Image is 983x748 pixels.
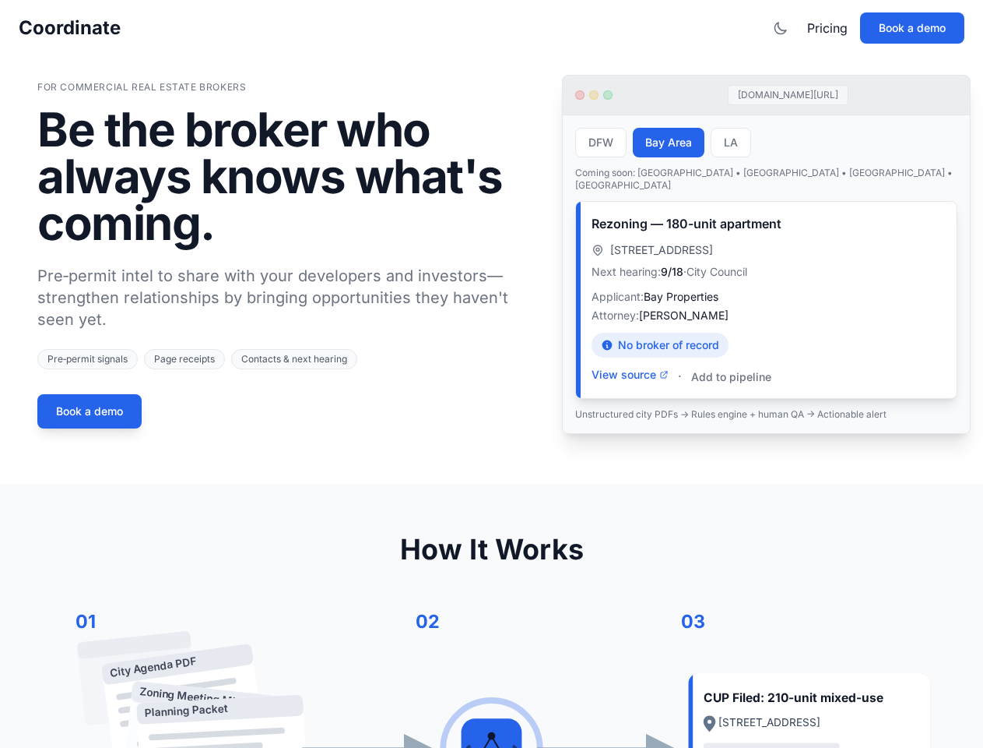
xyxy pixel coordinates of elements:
[610,242,713,258] span: [STREET_ADDRESS]
[860,12,964,44] button: Book a demo
[19,16,121,41] a: Coordinate
[678,367,682,386] span: ·
[704,690,883,705] text: CUP Filed: 210-unit mixed-use
[728,85,848,105] div: [DOMAIN_NAME][URL]
[592,289,941,305] p: Applicant:
[37,349,138,369] span: Pre‑permit signals
[109,654,197,679] text: City Agenda PDF
[575,128,627,157] button: DFW
[575,408,957,421] p: Unstructured city PDFs → Rules engine + human QA → Actionable alert
[592,308,941,323] p: Attorney:
[144,349,225,369] span: Page receipts
[592,367,669,383] button: View source
[767,14,795,42] button: Toggle theme
[718,716,820,729] text: [STREET_ADDRESS]
[37,394,142,429] button: Book a demo
[681,610,705,633] text: 03
[592,333,728,358] div: No broker of record
[807,19,848,37] a: Pricing
[592,214,941,233] h3: Rezoning — 180-unit apartment
[711,128,751,157] button: LA
[37,265,537,330] p: Pre‑permit intel to share with your developers and investors—strengthen relationships by bringing...
[661,265,683,278] span: 9/18
[139,685,264,711] text: Zoning Meeting Minutes
[633,128,704,157] button: Bay Area
[37,81,537,93] p: For Commercial Real Estate Brokers
[231,349,357,369] span: Contacts & next hearing
[144,702,228,719] text: Planning Packet
[75,610,96,633] text: 01
[691,369,771,385] button: Add to pipeline
[592,264,941,280] p: Next hearing: · City Council
[416,610,440,633] text: 02
[639,309,728,322] span: [PERSON_NAME]
[37,106,537,246] h1: Be the broker who always knows what's coming.
[37,534,946,565] h2: How It Works
[575,167,957,192] p: Coming soon: [GEOGRAPHIC_DATA] • [GEOGRAPHIC_DATA] • [GEOGRAPHIC_DATA] • [GEOGRAPHIC_DATA]
[644,290,718,303] span: Bay Properties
